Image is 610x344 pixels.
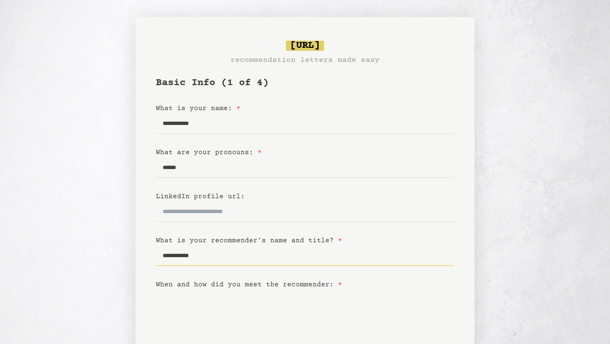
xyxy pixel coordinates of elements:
[156,237,342,244] label: What is your recommender’s name and title?
[156,281,342,289] label: When and how did you meet the recommender:
[156,193,245,200] label: LinkedIn profile url:
[230,54,380,66] h3: recommendation letters made easy
[286,41,324,51] span: [URL]
[156,105,241,112] label: What is your name:
[156,76,454,90] h1: Basic Info (1 of 4)
[156,149,262,156] label: What are your pronouns:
